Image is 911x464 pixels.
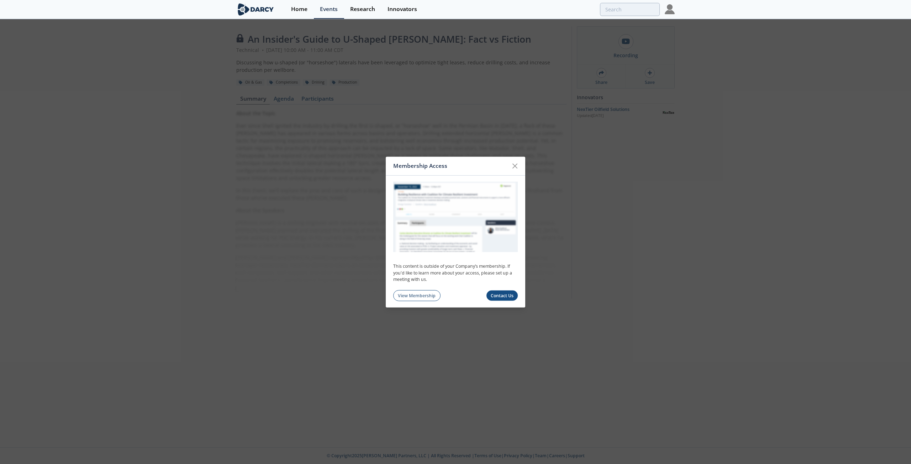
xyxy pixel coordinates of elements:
div: Innovators [388,6,417,12]
img: Membership [393,182,518,252]
a: Contact Us [486,290,518,301]
div: Research [350,6,375,12]
img: logo-wide.svg [236,3,275,16]
div: Home [291,6,307,12]
div: Events [320,6,338,12]
iframe: chat widget [881,436,904,457]
img: Profile [665,4,675,14]
p: This content is outside of your Company’s membership. If you'd like to learn more about your acce... [393,263,518,283]
input: Advanced Search [600,3,660,16]
div: Membership Access [393,159,508,173]
a: View Membership [393,290,441,301]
